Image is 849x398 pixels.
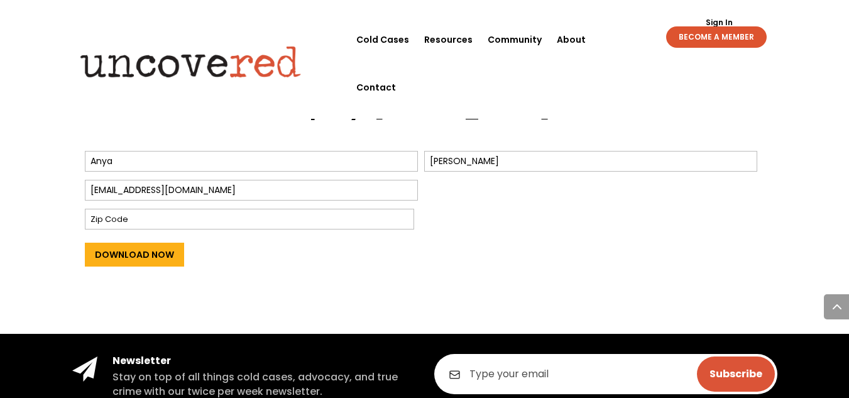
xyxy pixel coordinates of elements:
[697,357,775,392] input: Subscribe
[356,16,409,64] a: Cold Cases
[699,19,740,26] a: Sign In
[488,16,542,64] a: Community
[666,26,767,48] a: BECOME A MEMBER
[85,180,418,201] input: Email
[112,354,415,368] h4: Newsletter
[424,151,757,172] input: Last Name
[85,243,184,267] input: Download Now
[356,64,396,111] a: Contact
[70,37,312,86] img: Uncovered logo
[557,16,586,64] a: About
[85,151,418,172] input: First Name
[424,16,473,64] a: Resources
[85,209,414,229] input: Zip Code
[434,354,777,394] input: Type your email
